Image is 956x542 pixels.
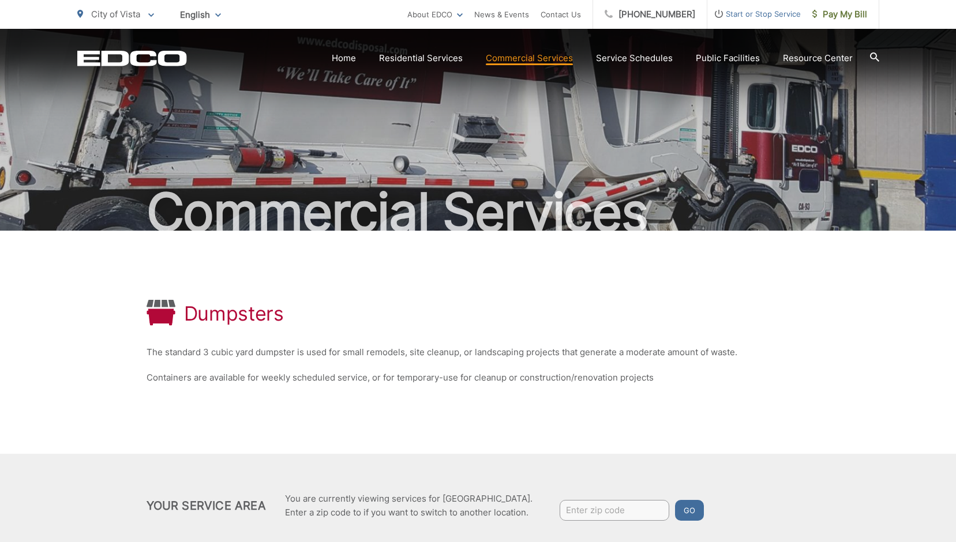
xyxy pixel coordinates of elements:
input: Enter zip code [560,500,669,521]
p: You are currently viewing services for [GEOGRAPHIC_DATA]. Enter a zip code to if you want to swit... [285,492,533,520]
a: Resource Center [783,51,853,65]
button: Go [675,500,704,521]
h1: Dumpsters [184,302,284,325]
a: Service Schedules [596,51,673,65]
a: EDCD logo. Return to the homepage. [77,50,187,66]
a: About EDCO [407,7,463,21]
span: Pay My Bill [812,7,867,21]
p: The standard 3 cubic yard dumpster is used for small remodels, site cleanup, or landscaping proje... [147,345,810,359]
a: Home [332,51,356,65]
span: City of Vista [91,9,140,20]
a: Commercial Services [486,51,573,65]
a: Contact Us [541,7,581,21]
a: Residential Services [379,51,463,65]
a: News & Events [474,7,529,21]
p: Containers are available for weekly scheduled service, or for temporary-use for cleanup or constr... [147,371,810,385]
a: Public Facilities [696,51,760,65]
span: English [171,5,230,25]
h2: Your Service Area [147,499,266,513]
h2: Commercial Services [77,183,879,241]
